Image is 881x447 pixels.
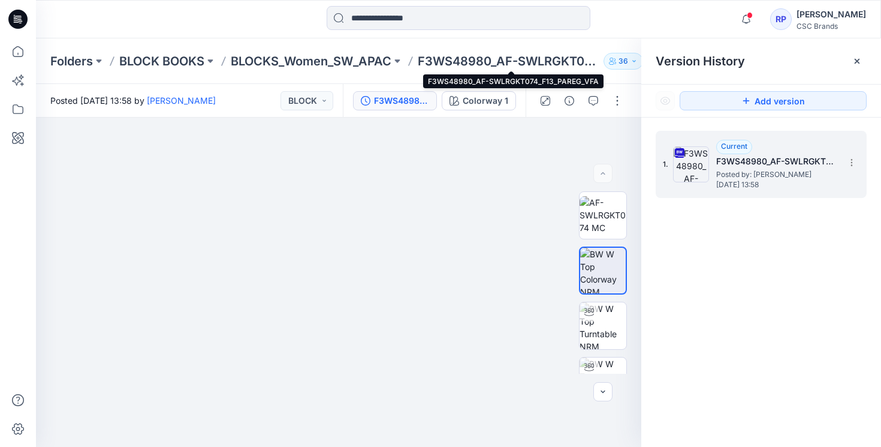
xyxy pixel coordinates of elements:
[852,56,862,66] button: Close
[353,91,437,110] button: F3WS48980_AF-SWLRGKT074_F13_PAREG_VFA
[618,55,628,68] p: 36
[656,91,675,110] button: Show Hidden Versions
[580,358,626,404] img: BW W Top Turntable NRM 2
[560,91,579,110] button: Details
[673,146,709,182] img: F3WS48980_AF-SWLRGKT074_F13_PAREG_VFA
[604,53,643,70] button: 36
[680,91,867,110] button: Add version
[716,181,836,189] span: [DATE] 13:58
[580,196,626,234] img: AF-SWLRGKT074 MC
[580,302,626,349] img: BW W Top Turntable NRM
[463,94,508,107] div: Colorway 1
[796,22,866,31] div: CSC Brands
[82,26,595,447] img: eyJhbGciOiJIUzI1NiIsImtpZCI6IjAiLCJzbHQiOiJzZXMiLCJ0eXAiOiJKV1QifQ.eyJkYXRhIjp7InR5cGUiOiJzdG9yYW...
[418,53,599,70] p: F3WS48980_AF-SWLRGKT074_F13_PAREG_VFA
[580,248,626,293] img: BW W Top Colorway NRM
[231,53,391,70] a: BLOCKS_Women_SW_APAC
[716,169,836,181] span: Posted by: Cayla Zubarev
[656,54,745,68] span: Version History
[663,159,668,170] span: 1.
[716,154,836,169] h5: F3WS48980_AF-SWLRGKT074_F13_PAREG_VFA
[147,95,216,106] a: [PERSON_NAME]
[50,53,93,70] a: Folders
[374,94,429,107] div: F3WS48980_AF-SWLRGKT074_F13_PAREG_VFA
[796,7,866,22] div: [PERSON_NAME]
[770,8,792,30] div: RP
[119,53,204,70] a: BLOCK BOOKS
[50,94,216,107] span: Posted [DATE] 13:58 by
[442,91,516,110] button: Colorway 1
[721,142,747,151] span: Current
